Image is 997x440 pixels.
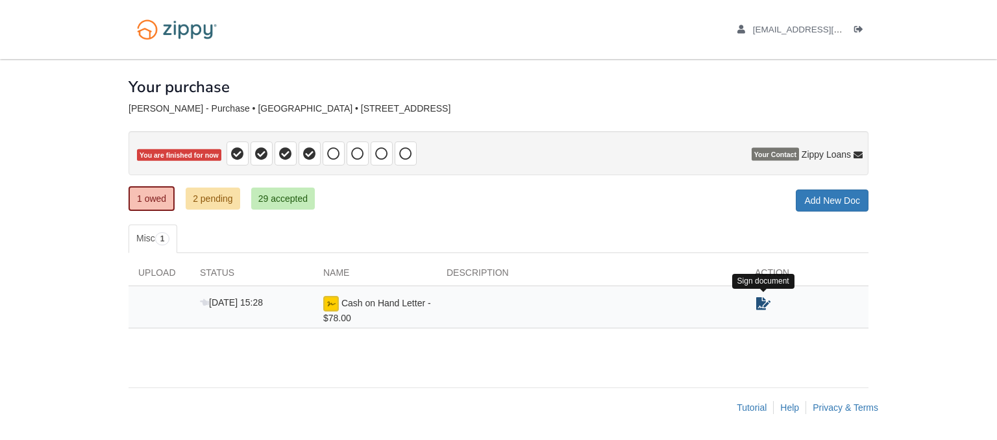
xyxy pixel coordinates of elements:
[737,25,902,38] a: edit profile
[323,296,339,312] img: Ready for you to esign
[129,225,177,253] a: Misc
[437,266,745,286] div: Description
[190,266,314,286] div: Status
[129,266,190,286] div: Upload
[186,188,240,210] a: 2 pending
[251,188,315,210] a: 29 accepted
[323,298,431,323] span: Cash on Hand Letter - $78.00
[745,266,868,286] div: Action
[129,79,230,95] h1: Your purchase
[129,13,225,46] img: Logo
[155,232,170,245] span: 1
[755,296,772,312] a: Sign Form
[753,25,902,34] span: chrisrieber1994@gmail.com
[129,186,175,211] a: 1 owed
[200,297,263,308] span: [DATE] 15:28
[854,25,868,38] a: Log out
[796,189,868,212] a: Add New Doc
[802,148,851,161] span: Zippy Loans
[780,402,799,413] a: Help
[137,149,221,162] span: You are finished for now
[737,402,767,413] a: Tutorial
[732,274,794,289] div: Sign document
[752,148,799,161] span: Your Contact
[129,103,868,114] div: [PERSON_NAME] - Purchase • [GEOGRAPHIC_DATA] • [STREET_ADDRESS]
[314,266,437,286] div: Name
[813,402,878,413] a: Privacy & Terms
